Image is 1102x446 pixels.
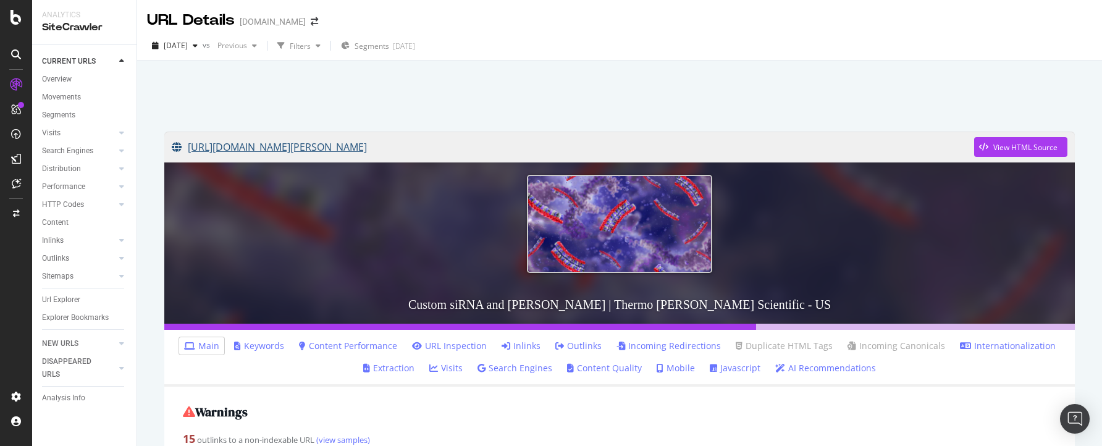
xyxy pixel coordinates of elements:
[477,362,552,374] a: Search Engines
[42,355,116,381] a: DISAPPEARED URLS
[183,405,1056,419] h2: Warnings
[240,15,306,28] div: [DOMAIN_NAME]
[42,180,85,193] div: Performance
[502,340,540,352] a: Inlinks
[42,180,116,193] a: Performance
[736,340,833,352] a: Duplicate HTML Tags
[42,392,128,405] a: Analysis Info
[164,285,1075,324] h3: Custom siRNA and [PERSON_NAME] | Thermo [PERSON_NAME] Scientific - US
[311,17,318,26] div: arrow-right-arrow-left
[42,311,128,324] a: Explorer Bookmarks
[42,270,116,283] a: Sitemaps
[42,355,104,381] div: DISAPPEARED URLS
[290,41,311,51] div: Filters
[147,36,203,56] button: [DATE]
[355,41,389,51] span: Segments
[42,162,81,175] div: Distribution
[42,337,78,350] div: NEW URLS
[42,127,61,140] div: Visits
[314,434,370,445] a: (view samples)
[42,55,116,68] a: CURRENT URLS
[42,91,128,104] a: Movements
[164,40,188,51] span: 2025 Sep. 23rd
[42,234,116,247] a: Inlinks
[42,91,81,104] div: Movements
[42,198,116,211] a: HTTP Codes
[203,40,212,50] span: vs
[42,20,127,35] div: SiteCrawler
[42,392,85,405] div: Analysis Info
[42,293,128,306] a: Url Explorer
[299,340,397,352] a: Content Performance
[974,137,1067,157] button: View HTML Source
[184,340,219,352] a: Main
[1060,404,1090,434] div: Open Intercom Messenger
[42,234,64,247] div: Inlinks
[412,340,487,352] a: URL Inspection
[272,36,326,56] button: Filters
[616,340,721,352] a: Incoming Redirections
[147,10,235,31] div: URL Details
[567,362,642,374] a: Content Quality
[336,36,420,56] button: Segments[DATE]
[212,40,247,51] span: Previous
[42,73,72,86] div: Overview
[42,127,116,140] a: Visits
[429,362,463,374] a: Visits
[42,216,69,229] div: Content
[183,431,195,446] strong: 15
[42,162,116,175] a: Distribution
[42,293,80,306] div: Url Explorer
[42,216,128,229] a: Content
[993,142,1058,153] div: View HTML Source
[42,109,75,122] div: Segments
[848,340,945,352] a: Incoming Canonicals
[212,36,262,56] button: Previous
[42,109,128,122] a: Segments
[172,132,974,162] a: [URL][DOMAIN_NAME][PERSON_NAME]
[42,337,116,350] a: NEW URLS
[42,311,109,324] div: Explorer Bookmarks
[42,73,128,86] a: Overview
[42,10,127,20] div: Analytics
[42,252,69,265] div: Outlinks
[710,362,760,374] a: Javascript
[960,340,1056,352] a: Internationalization
[363,362,414,374] a: Extraction
[42,55,96,68] div: CURRENT URLS
[42,198,84,211] div: HTTP Codes
[555,340,602,352] a: Outlinks
[42,145,93,158] div: Search Engines
[775,362,876,374] a: AI Recommendations
[42,270,74,283] div: Sitemaps
[42,252,116,265] a: Outlinks
[393,41,415,51] div: [DATE]
[527,175,712,273] img: Custom siRNA and miRNA | Thermo Fisher Scientific - US
[42,145,116,158] a: Search Engines
[234,340,284,352] a: Keywords
[657,362,695,374] a: Mobile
